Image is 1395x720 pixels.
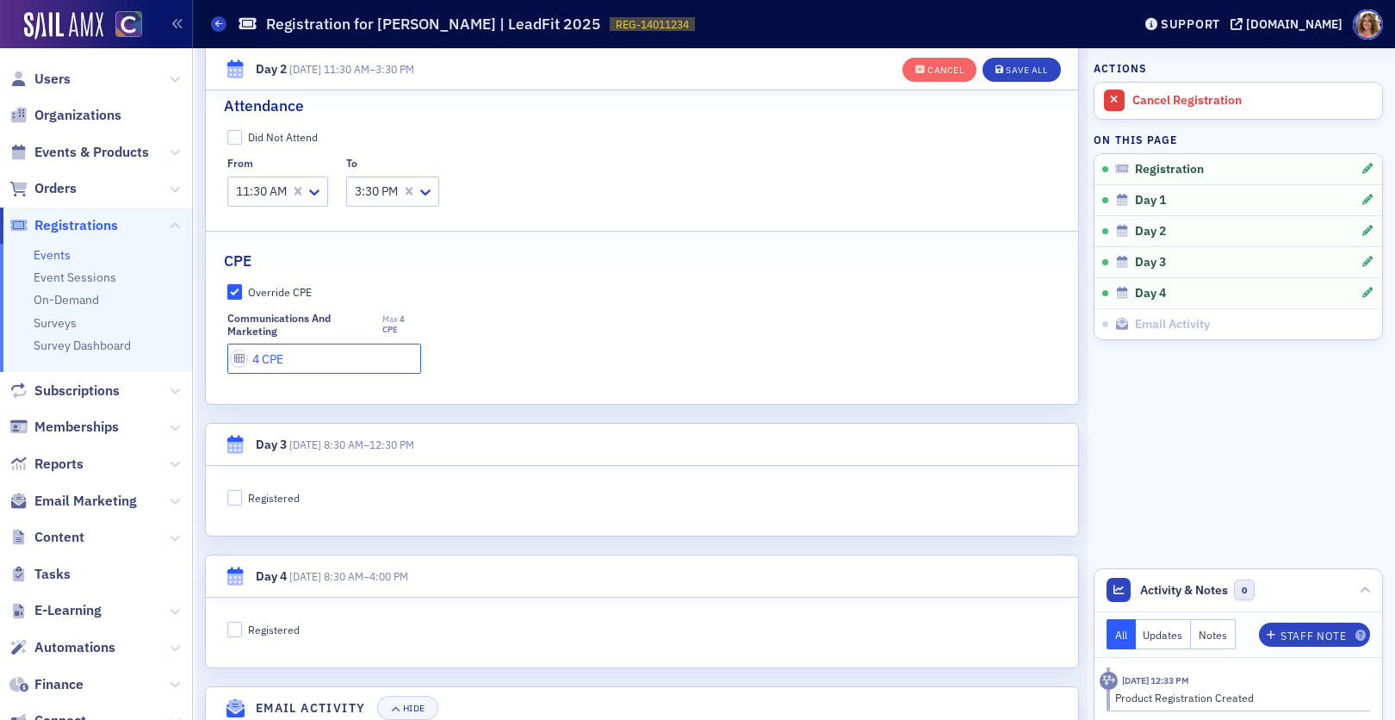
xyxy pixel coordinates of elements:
button: Staff Note [1259,623,1370,647]
span: Activity & Notes [1140,581,1228,599]
a: On-Demand [34,292,99,307]
div: Registered [248,623,300,637]
a: Events & Products [9,143,149,162]
a: Memberships [9,418,119,437]
time: 4:00 PM [369,569,408,583]
button: Updates [1136,619,1192,649]
h1: Registration for [PERSON_NAME] | LeadFit 2025 [266,14,601,34]
div: Communications and Marketing [227,312,378,338]
a: View Homepage [103,11,142,40]
span: – [289,438,414,451]
span: Reports [34,455,84,474]
div: Did Not Attend [248,130,318,145]
h2: Attendance [224,95,304,117]
button: All [1107,619,1136,649]
span: REG-14011234 [616,17,689,32]
div: Day 4 [256,568,287,586]
div: Support [1161,16,1220,32]
span: Email Activity [1135,317,1210,332]
button: Hide [377,696,437,720]
button: Notes [1191,619,1236,649]
span: E-Learning [34,601,102,620]
h4: Actions [1094,60,1147,76]
div: Registered [248,491,300,506]
span: Automations [34,638,115,657]
div: Save All [1006,65,1047,75]
span: Registration [1135,162,1204,177]
span: Day 3 [1135,255,1166,270]
h4: On this page [1094,132,1383,147]
span: Orders [34,179,77,198]
div: Staff Note [1280,631,1346,641]
img: SailAMX [24,12,103,40]
span: [DATE] [289,62,321,76]
img: SailAMX [115,11,142,38]
button: Cancel [902,58,976,82]
span: 4 CPE [382,313,405,335]
span: Max [382,313,405,335]
div: Hide [403,704,425,713]
a: Cancel Registration [1094,83,1382,119]
time: 8:30 AM [324,438,363,451]
input: Registered [227,622,243,637]
a: Registrations [9,216,118,235]
span: Finance [34,675,84,694]
span: Day 1 [1135,193,1166,208]
a: Event Sessions [34,270,116,285]
span: – [289,569,408,583]
a: Email Marketing [9,492,137,511]
a: Reports [9,455,84,474]
span: Subscriptions [34,382,120,400]
a: Content [9,528,84,547]
a: Events [34,247,71,263]
span: Day 4 [1135,286,1166,301]
span: Email Marketing [34,492,137,511]
a: Automations [9,638,115,657]
div: Product Registration Created [1115,690,1359,705]
span: Memberships [34,418,119,437]
time: 3:30 PM [375,62,414,76]
div: Override CPE [248,285,312,300]
button: Save All [983,58,1060,82]
a: Surveys [34,315,77,331]
div: Cancel [927,65,964,75]
time: 8/28/2025 12:33 PM [1122,674,1189,686]
span: Day 2 [1135,224,1166,239]
div: Activity [1100,672,1118,690]
a: Users [9,70,71,89]
input: Override CPE [227,284,243,300]
a: Subscriptions [9,382,120,400]
span: Registrations [34,216,118,235]
span: Users [34,70,71,89]
a: Orders [9,179,77,198]
div: Cancel Registration [1132,93,1373,109]
span: Events & Products [34,143,149,162]
div: [DOMAIN_NAME] [1246,16,1342,32]
h4: Email Activity [256,699,366,717]
span: [DATE] [289,438,321,451]
div: Day 2 [256,60,287,78]
div: To [346,157,357,170]
span: Content [34,528,84,547]
time: 12:30 PM [369,438,414,451]
div: From [227,157,253,170]
h2: CPE [224,250,251,272]
button: [DOMAIN_NAME] [1231,18,1348,30]
time: 8:30 AM [324,569,363,583]
a: Survey Dashboard [34,338,131,353]
span: – [289,62,414,76]
a: Organizations [9,106,121,125]
span: 0 [1234,580,1255,601]
input: Registered [227,490,243,506]
span: Tasks [34,565,71,584]
a: Tasks [9,565,71,584]
input: Did Not Attend [227,130,243,146]
div: Day 3 [256,436,287,454]
a: E-Learning [9,601,102,620]
span: Organizations [34,106,121,125]
span: Profile [1353,9,1383,40]
span: [DATE] [289,569,321,583]
time: 11:30 AM [324,62,369,76]
a: Finance [9,675,84,694]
